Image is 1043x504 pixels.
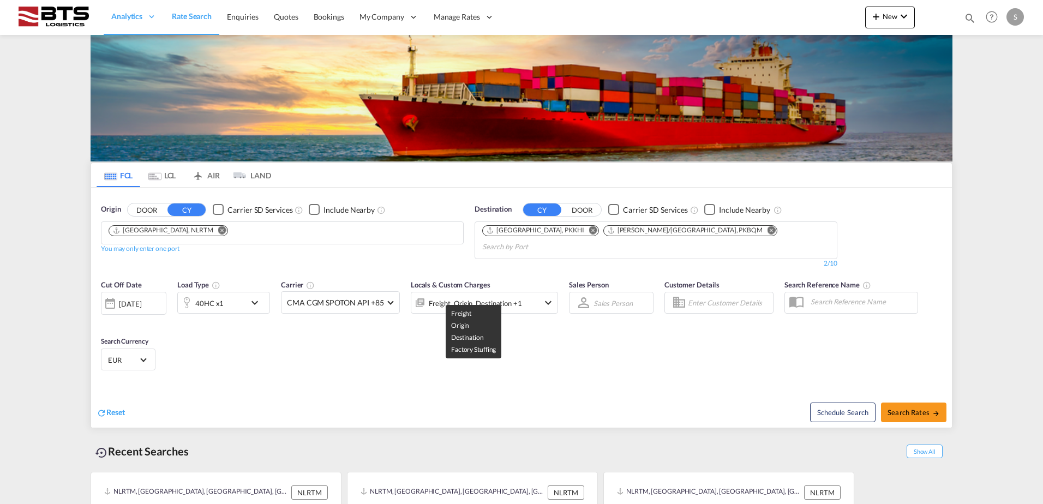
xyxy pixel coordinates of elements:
div: NLRTM [548,485,584,500]
div: Karachi, PKKHI [486,226,584,235]
md-tab-item: LCL [140,163,184,187]
button: icon-plus 400-fgNewicon-chevron-down [865,7,915,28]
md-icon: Unchecked: Ignores neighbouring ports when fetching rates.Checked : Includes neighbouring ports w... [377,206,386,214]
span: Help [982,8,1001,26]
div: Rotterdam, NLRTM [112,226,213,235]
span: Search Rates [888,408,940,417]
md-select: Select Currency: € EUREuro [107,352,149,368]
button: CY [167,203,206,216]
img: cdcc71d0be7811ed9adfbf939d2aa0e8.png [16,5,90,29]
span: Quotes [274,12,298,21]
div: Press delete to remove this chip. [486,226,586,235]
span: Enquiries [227,12,259,21]
div: Help [982,8,1006,27]
button: Search Ratesicon-arrow-right [881,403,946,422]
span: Customer Details [664,280,720,289]
div: [DATE] [119,299,141,309]
div: Press delete to remove this chip. [112,226,215,235]
button: Remove [760,226,777,237]
span: Load Type [177,280,220,289]
md-icon: Unchecked: Search for CY (Container Yard) services for all selected carriers.Checked : Search for... [295,206,303,214]
div: 2/10 [475,259,837,268]
md-icon: icon-chevron-down [897,10,910,23]
div: Include Nearby [323,205,375,215]
span: Rate Search [172,11,212,21]
div: S [1006,8,1024,26]
md-datepicker: Select [101,314,109,328]
md-icon: icon-chevron-down [542,296,555,309]
md-icon: icon-airplane [191,169,205,177]
md-tab-item: AIR [184,163,227,187]
md-icon: icon-plus 400-fg [870,10,883,23]
div: OriginDOOR CY Checkbox No InkUnchecked: Search for CY (Container Yard) services for all selected ... [91,188,952,428]
div: [DATE] [101,292,166,315]
md-icon: icon-chevron-down [248,296,267,309]
button: CY [523,203,561,216]
div: Freight Origin Destination Factory Stuffingicon-chevron-down [411,292,558,314]
div: NLRTM [804,485,841,500]
button: Note: By default Schedule search will only considerorigin ports, destination ports and cut off da... [810,403,876,422]
span: Manage Rates [434,11,480,22]
span: Freight Origin Destination Factory Stuffing [451,309,496,353]
button: DOOR [128,203,166,216]
div: Include Nearby [719,205,770,215]
div: Carrier SD Services [623,205,688,215]
span: Bookings [314,12,344,21]
md-icon: The selected Trucker/Carrierwill be displayed in the rate results If the rates are from another f... [306,281,315,290]
div: 40HC x1icon-chevron-down [177,292,270,314]
div: NLRTM, Rotterdam, Netherlands, Western Europe, Europe [617,485,801,500]
md-select: Sales Person [592,295,634,311]
md-icon: icon-backup-restore [95,446,108,459]
md-checkbox: Checkbox No Ink [704,204,770,215]
span: Reset [106,407,125,417]
span: Search Currency [101,337,148,345]
span: Search Reference Name [784,280,871,289]
md-checkbox: Checkbox No Ink [309,204,375,215]
span: Analytics [111,11,142,22]
div: icon-refreshReset [97,407,125,419]
span: Destination [475,204,512,215]
md-checkbox: Checkbox No Ink [213,204,292,215]
div: Muhammad Bin Qasim/Karachi, PKBQM [607,226,763,235]
md-icon: icon-refresh [97,408,106,418]
div: icon-magnify [964,12,976,28]
div: Freight Origin Destination Factory Stuffing [429,296,522,311]
span: Carrier [281,280,315,289]
button: DOOR [563,203,601,216]
span: Sales Person [569,280,609,289]
div: NLRTM [291,485,328,500]
div: NLRTM, Rotterdam, Netherlands, Western Europe, Europe [104,485,289,500]
md-icon: Unchecked: Search for CY (Container Yard) services for all selected carriers.Checked : Search for... [690,206,699,214]
md-pagination-wrapper: Use the left and right arrow keys to navigate between tabs [97,163,271,187]
div: Carrier SD Services [227,205,292,215]
span: Origin [101,204,121,215]
md-tab-item: LAND [227,163,271,187]
span: EUR [108,355,139,365]
input: Enter Customer Details [688,295,770,311]
div: Press delete to remove this chip. [607,226,765,235]
md-icon: Your search will be saved by the below given name [862,281,871,290]
div: 40HC x1 [195,296,224,311]
span: Locals & Custom Charges [411,280,490,289]
span: CMA CGM SPOTON API +85 [287,297,384,308]
div: Recent Searches [91,439,193,464]
md-icon: Unchecked: Ignores neighbouring ports when fetching rates.Checked : Includes neighbouring ports w... [774,206,782,214]
md-tab-item: FCL [97,163,140,187]
md-icon: icon-magnify [964,12,976,24]
input: Search Reference Name [805,293,918,310]
span: Cut Off Date [101,280,142,289]
md-chips-wrap: Chips container. Use arrow keys to select chips. [107,222,237,241]
md-icon: icon-arrow-right [932,410,940,417]
span: My Company [359,11,404,22]
span: Show All [907,445,943,458]
span: New [870,12,910,21]
md-icon: icon-information-outline [212,281,220,290]
button: Remove [582,226,598,237]
md-chips-wrap: Chips container. Use arrow keys to select chips. [481,222,831,256]
img: LCL+%26+FCL+BACKGROUND.png [91,35,952,161]
button: Remove [211,226,227,237]
div: NLRTM, Rotterdam, Netherlands, Western Europe, Europe [361,485,545,500]
input: Chips input. [482,238,586,256]
div: You may only enter one port [101,244,179,254]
